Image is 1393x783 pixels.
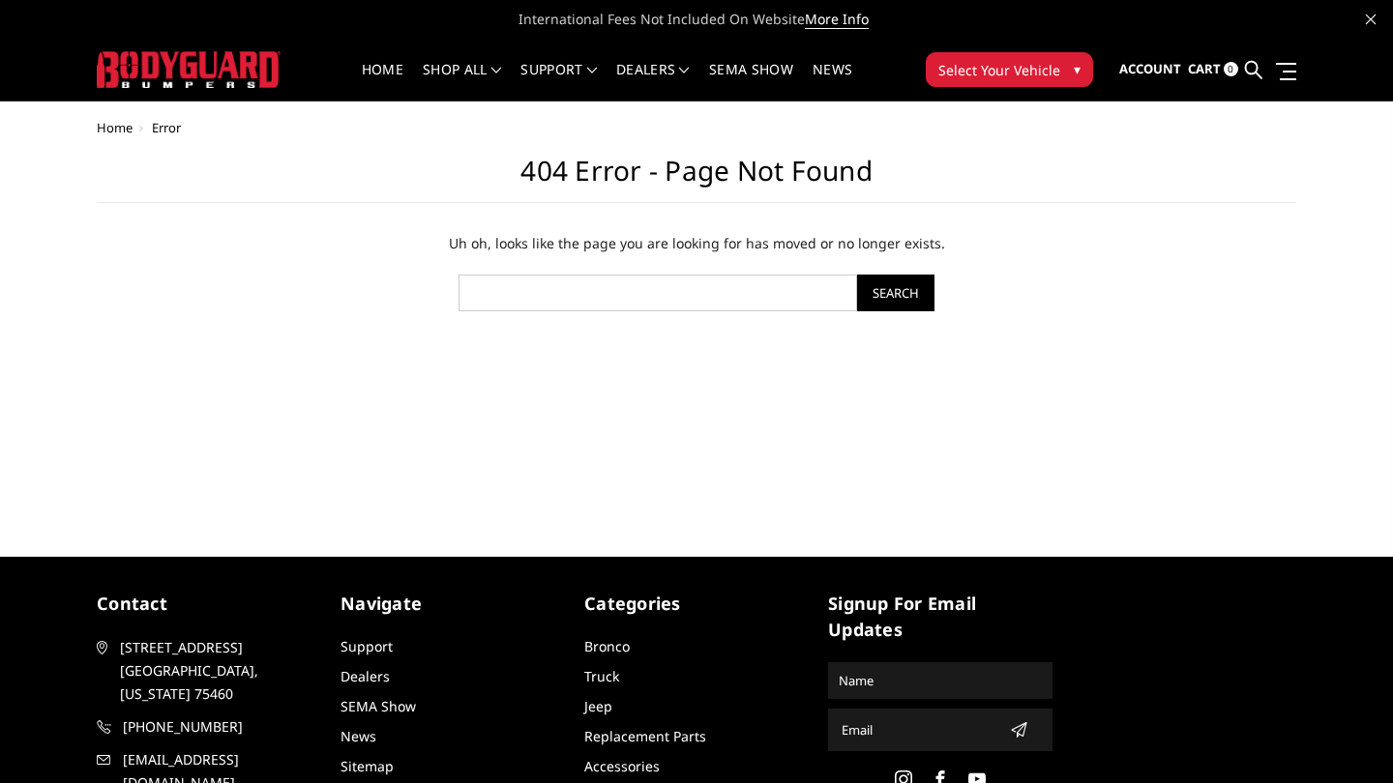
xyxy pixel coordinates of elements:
span: 0 [1224,62,1238,76]
h5: contact [97,591,321,617]
a: Bronco [584,637,630,655]
input: Name [831,665,1050,696]
a: Home [97,119,133,136]
a: Dealers [616,63,690,101]
a: SEMA Show [709,63,793,101]
a: [PHONE_NUMBER] [97,715,321,739]
a: News [341,727,376,745]
img: BODYGUARD BUMPERS [97,51,281,87]
input: Email [834,714,1002,745]
span: Cart [1188,60,1221,77]
a: Dealers [341,667,390,685]
span: [PHONE_NUMBER] [123,715,320,739]
span: [STREET_ADDRESS] [GEOGRAPHIC_DATA], [US_STATE] 75460 [120,636,317,706]
a: More Info [805,10,869,29]
h5: Navigate [341,591,565,617]
a: Home [362,63,403,101]
a: News [813,63,852,101]
h5: signup for email updates [828,591,1052,643]
a: Accessories [584,757,660,775]
a: Replacement Parts [584,727,706,745]
span: Error [152,119,181,136]
span: ▾ [1074,59,1081,79]
a: Jeep [584,697,612,715]
button: Select Your Vehicle [926,52,1093,87]
a: Sitemap [341,757,394,775]
a: Support [341,637,393,655]
a: SEMA Show [341,697,416,715]
a: Truck [584,667,619,685]
input: Search [857,275,934,311]
p: Uh oh, looks like the page you are looking for has moved or no longer exists. [300,232,1094,255]
a: Account [1119,43,1181,96]
h5: Categories [584,591,809,617]
a: shop all [423,63,501,101]
h1: 404 Error - Page not found [97,155,1296,203]
a: Cart 0 [1188,43,1238,96]
a: Support [520,63,597,101]
span: Select Your Vehicle [938,60,1060,80]
span: Account [1119,60,1181,77]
